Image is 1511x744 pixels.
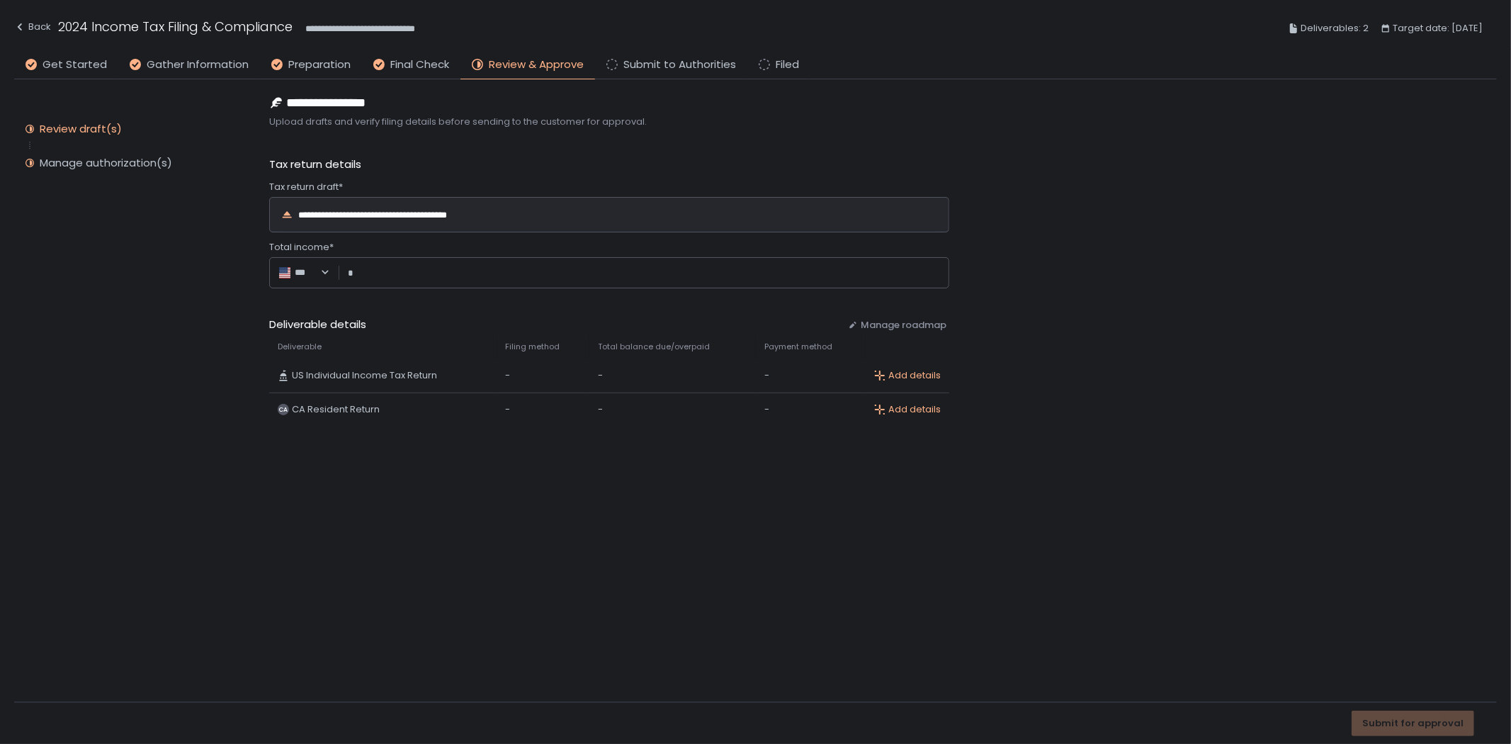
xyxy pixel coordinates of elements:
[506,342,560,352] span: Filing method
[598,403,603,416] span: -
[288,57,351,73] span: Preparation
[506,403,581,416] div: -
[776,57,799,73] span: Filed
[292,369,437,382] span: US Individual Income Tax Return
[269,115,949,128] span: Upload drafts and verify filing details before sending to the customer for approval.
[269,157,361,173] span: Tax return details
[598,342,710,352] span: Total balance due/overpaid
[147,57,249,73] span: Gather Information
[40,122,122,136] div: Review draft(s)
[278,342,322,352] span: Deliverable
[269,181,343,193] span: Tax return draft*
[764,342,832,352] span: Payment method
[489,57,584,73] span: Review & Approve
[14,17,51,40] button: Back
[58,17,293,36] h1: 2024 Income Tax Filing & Compliance
[848,319,946,332] button: Manage roadmap
[598,369,603,382] span: -
[14,18,51,35] div: Back
[269,317,837,333] span: Deliverable details
[269,241,334,254] span: Total income*
[1393,20,1483,37] span: Target date: [DATE]
[390,57,449,73] span: Final Check
[313,266,319,280] input: Search for option
[1301,20,1369,37] span: Deliverables: 2
[506,369,581,382] div: -
[874,403,941,416] button: Add details
[623,57,736,73] span: Submit to Authorities
[764,369,769,382] span: -
[43,57,107,73] span: Get Started
[861,319,946,332] span: Manage roadmap
[764,403,769,416] span: -
[874,369,941,382] button: Add details
[40,156,172,170] div: Manage authorization(s)
[292,403,380,416] span: CA Resident Return
[278,266,330,280] div: Search for option
[279,405,288,414] text: CA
